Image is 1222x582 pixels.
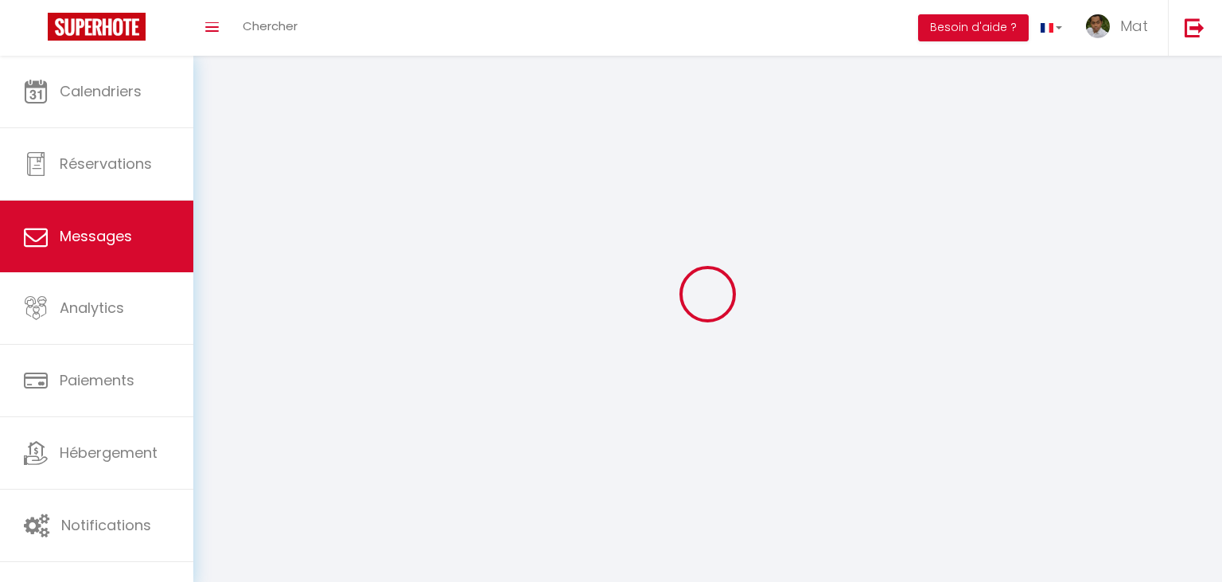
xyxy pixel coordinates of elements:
span: Hébergement [60,443,158,463]
img: Super Booking [48,13,146,41]
span: Réservations [60,154,152,174]
span: Paiements [60,370,134,390]
span: Analytics [60,298,124,318]
span: Messages [60,226,132,246]
button: Ouvrir le widget de chat LiveChat [13,6,60,54]
span: Calendriers [60,81,142,101]
img: ... [1086,14,1110,38]
span: Chercher [243,18,298,34]
button: Besoin d'aide ? [918,14,1029,41]
span: Mat [1120,16,1148,36]
span: Notifications [61,515,151,535]
img: logout [1185,18,1204,37]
